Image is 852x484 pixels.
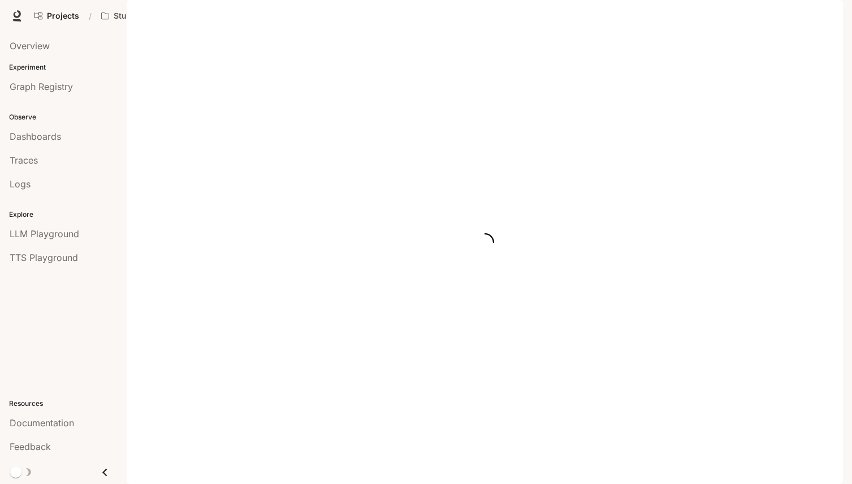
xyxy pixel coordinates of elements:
[84,10,96,22] div: /
[29,5,84,27] a: Go to projects
[476,233,494,251] span: loading
[47,11,79,21] span: Projects
[96,5,165,27] button: Open workspace menu
[114,11,148,21] p: Studio13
